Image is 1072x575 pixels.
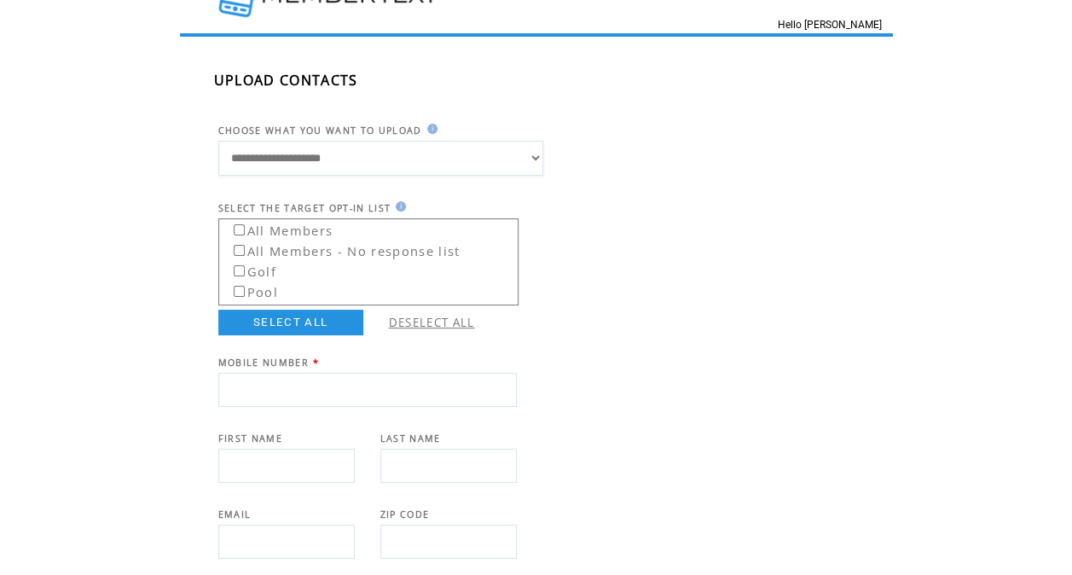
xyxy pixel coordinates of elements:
[218,125,422,136] span: CHOOSE WHAT YOU WANT TO UPLOAD
[234,286,245,297] input: Pool
[218,310,363,335] a: SELECT ALL
[389,315,475,330] a: DESELECT ALL
[218,433,282,444] span: FIRST NAME
[422,124,437,134] img: help.gif
[218,508,252,520] span: EMAIL
[391,201,406,212] img: help.gif
[214,71,358,90] span: UPLOAD CONTACTS
[234,245,245,256] input: All Members - No response list
[380,508,430,520] span: ZIP CODE
[222,258,276,280] label: Golf
[222,279,278,300] label: Pool
[234,224,245,235] input: All Members
[222,238,461,259] label: All Members - No response list
[380,433,441,444] span: LAST NAME
[777,19,881,31] span: Hello [PERSON_NAME]
[218,357,309,369] span: MOBILE NUMBER
[222,299,288,321] label: Social
[222,218,333,239] label: All Members
[234,265,245,276] input: Golf
[218,202,391,214] span: SELECT THE TARGET OPT-IN LIST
